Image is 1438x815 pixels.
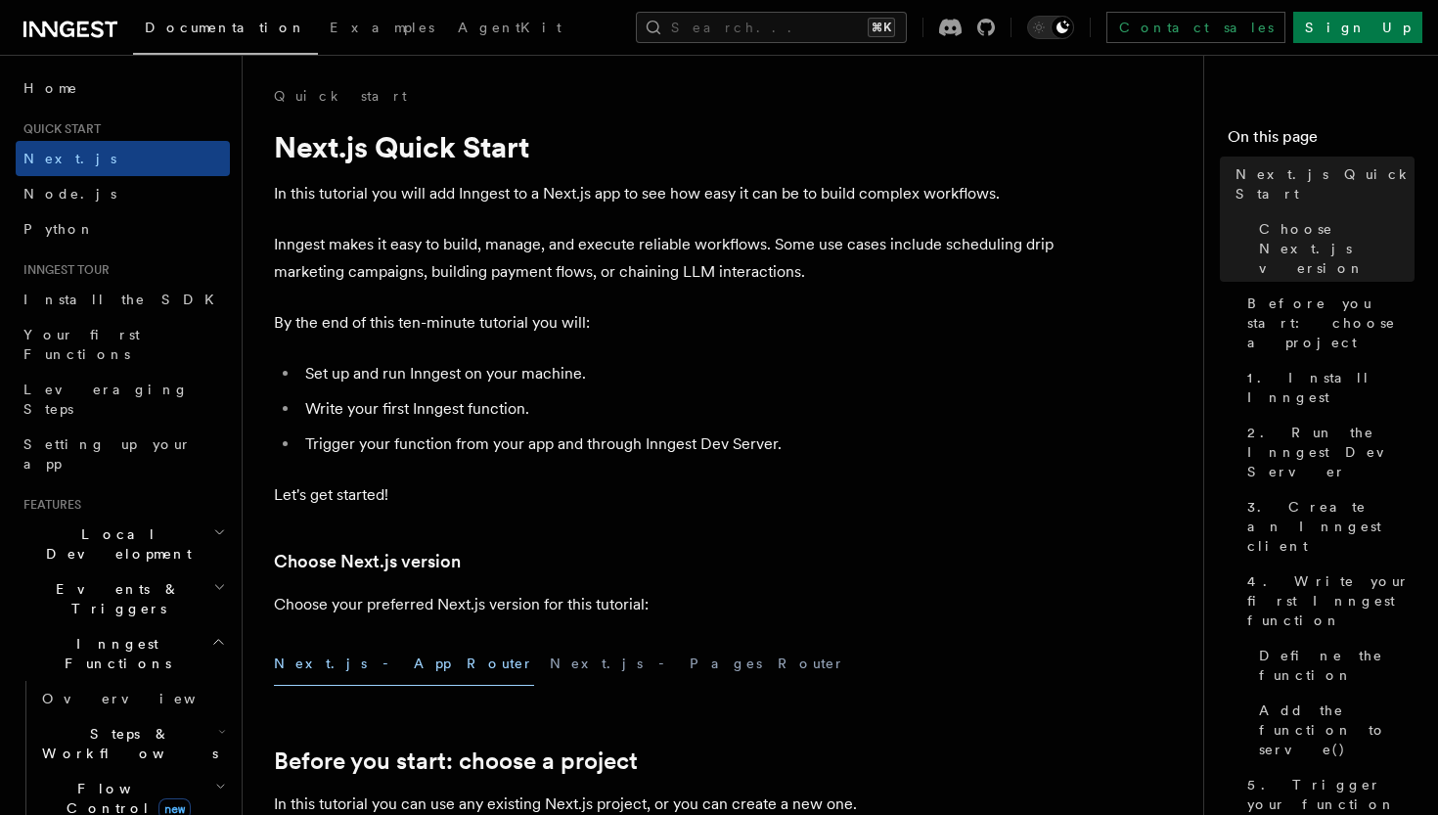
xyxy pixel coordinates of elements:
[16,121,101,137] span: Quick start
[274,548,461,575] a: Choose Next.js version
[34,681,230,716] a: Overview
[16,497,81,513] span: Features
[16,579,213,618] span: Events & Triggers
[133,6,318,55] a: Documentation
[868,18,895,37] kbd: ⌘K
[1259,646,1415,685] span: Define the function
[1239,489,1415,564] a: 3. Create an Inngest client
[16,626,230,681] button: Inngest Functions
[274,180,1056,207] p: In this tutorial you will add Inngest to a Next.js app to see how easy it can be to build complex...
[16,70,230,106] a: Home
[1239,286,1415,360] a: Before you start: choose a project
[1228,125,1415,157] h4: On this page
[274,642,534,686] button: Next.js - App Router
[16,524,213,564] span: Local Development
[16,571,230,626] button: Events & Triggers
[1251,693,1415,767] a: Add the function to serve()
[23,436,192,472] span: Setting up your app
[636,12,907,43] button: Search...⌘K
[16,282,230,317] a: Install the SDK
[16,176,230,211] a: Node.js
[34,716,230,771] button: Steps & Workflows
[16,427,230,481] a: Setting up your app
[1247,294,1415,352] span: Before you start: choose a project
[34,724,218,763] span: Steps & Workflows
[1251,638,1415,693] a: Define the function
[16,211,230,247] a: Python
[318,6,446,53] a: Examples
[458,20,562,35] span: AgentKit
[1247,423,1415,481] span: 2. Run the Inngest Dev Server
[16,634,211,673] span: Inngest Functions
[23,382,189,417] span: Leveraging Steps
[1251,211,1415,286] a: Choose Next.js version
[274,591,1056,618] p: Choose your preferred Next.js version for this tutorial:
[23,327,140,362] span: Your first Functions
[42,691,244,706] span: Overview
[550,642,845,686] button: Next.js - Pages Router
[16,141,230,176] a: Next.js
[23,78,78,98] span: Home
[1293,12,1422,43] a: Sign Up
[299,395,1056,423] li: Write your first Inngest function.
[16,317,230,372] a: Your first Functions
[16,372,230,427] a: Leveraging Steps
[274,309,1056,337] p: By the end of this ten-minute tutorial you will:
[1259,219,1415,278] span: Choose Next.js version
[274,129,1056,164] h1: Next.js Quick Start
[1027,16,1074,39] button: Toggle dark mode
[16,517,230,571] button: Local Development
[1247,571,1415,630] span: 4. Write your first Inngest function
[1259,701,1415,759] span: Add the function to serve()
[274,231,1056,286] p: Inngest makes it easy to build, manage, and execute reliable workflows. Some use cases include sc...
[1228,157,1415,211] a: Next.js Quick Start
[1236,164,1415,204] span: Next.js Quick Start
[1247,497,1415,556] span: 3. Create an Inngest client
[16,262,110,278] span: Inngest tour
[23,292,226,307] span: Install the SDK
[299,430,1056,458] li: Trigger your function from your app and through Inngest Dev Server.
[299,360,1056,387] li: Set up and run Inngest on your machine.
[1247,368,1415,407] span: 1. Install Inngest
[274,86,407,106] a: Quick start
[23,151,116,166] span: Next.js
[23,221,95,237] span: Python
[23,186,116,202] span: Node.js
[1239,564,1415,638] a: 4. Write your first Inngest function
[1239,415,1415,489] a: 2. Run the Inngest Dev Server
[330,20,434,35] span: Examples
[1239,360,1415,415] a: 1. Install Inngest
[274,481,1056,509] p: Let's get started!
[145,20,306,35] span: Documentation
[274,747,638,775] a: Before you start: choose a project
[1106,12,1285,43] a: Contact sales
[446,6,573,53] a: AgentKit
